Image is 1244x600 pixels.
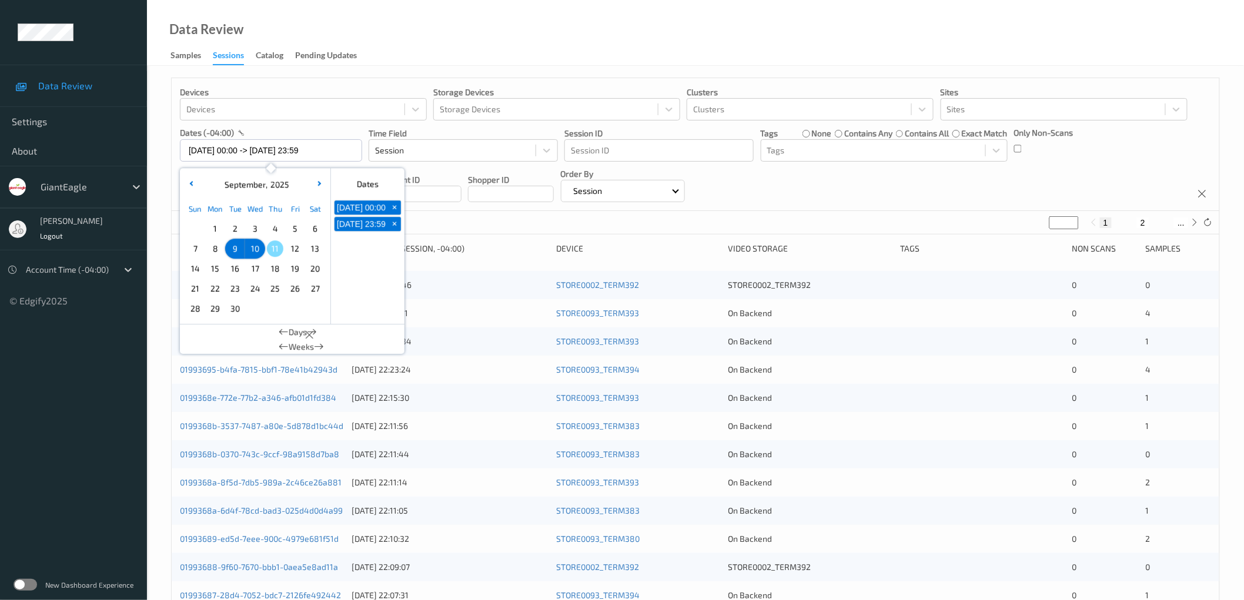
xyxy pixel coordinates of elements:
[285,299,305,319] div: Choose Friday October 03 of 2025
[180,534,339,544] a: 01993689-ed5d-7eee-900c-4979e681f51d
[305,279,325,299] div: Choose Saturday September 27 of 2025
[265,199,285,219] div: Thu
[352,364,548,376] div: [DATE] 22:23:24
[1174,217,1188,228] button: ...
[245,199,265,219] div: Wed
[388,200,401,214] button: +
[728,392,892,404] div: On Backend
[225,199,245,219] div: Tue
[728,505,892,517] div: On Backend
[205,219,225,239] div: Choose Monday September 01 of 2025
[1072,421,1076,431] span: 0
[185,279,205,299] div: Choose Sunday September 21 of 2025
[1146,505,1149,515] span: 1
[556,336,639,346] a: STORE0093_TERM393
[556,477,639,487] a: STORE0093_TERM393
[468,174,554,186] p: Shopper ID
[556,534,640,544] a: STORE0093_TERM380
[728,364,892,376] div: On Backend
[305,219,325,239] div: Choose Saturday September 06 of 2025
[227,300,243,317] span: 30
[962,128,1008,139] label: exact match
[187,240,203,257] span: 7
[1146,364,1151,374] span: 4
[556,280,639,290] a: STORE0002_TERM392
[267,179,289,189] span: 2025
[352,448,548,460] div: [DATE] 22:11:44
[728,243,892,254] div: Video Storage
[287,260,303,277] span: 19
[267,260,283,277] span: 18
[335,217,388,231] button: [DATE] 23:59
[265,259,285,279] div: Choose Thursday September 18 of 2025
[1072,393,1076,403] span: 0
[227,260,243,277] span: 16
[265,279,285,299] div: Choose Thursday September 25 of 2025
[180,364,337,374] a: 01993695-b4fa-7815-bbf1-78e41b42943d
[389,218,401,230] span: +
[289,341,314,353] span: Weeks
[1146,590,1149,600] span: 1
[185,199,205,219] div: Sun
[221,179,289,190] div: ,
[728,420,892,432] div: On Backend
[245,259,265,279] div: Choose Wednesday September 17 of 2025
[556,505,640,515] a: STORE0093_TERM383
[185,219,205,239] div: Choose Sunday August 31 of 2025
[1072,505,1076,515] span: 0
[1072,308,1076,318] span: 0
[352,477,548,488] div: [DATE] 22:11:14
[285,199,305,219] div: Fri
[205,199,225,219] div: Mon
[905,128,949,139] label: contains all
[1146,562,1151,572] span: 0
[245,219,265,239] div: Choose Wednesday September 03 of 2025
[389,202,401,214] span: +
[180,86,427,98] p: Devices
[265,219,285,239] div: Choose Thursday September 04 of 2025
[564,128,754,139] p: Session ID
[352,561,548,573] div: [DATE] 22:09:07
[187,280,203,297] span: 21
[180,421,343,431] a: 0199368b-3537-7487-a80e-5d878d1bc44d
[1072,477,1076,487] span: 0
[556,308,639,318] a: STORE0093_TERM393
[267,280,283,297] span: 25
[247,280,263,297] span: 24
[1072,534,1076,544] span: 0
[687,86,934,98] p: Clusters
[207,280,223,297] span: 22
[245,299,265,319] div: Choose Wednesday October 01 of 2025
[213,48,256,65] a: Sessions
[185,239,205,259] div: Choose Sunday September 07 of 2025
[247,240,263,257] span: 10
[287,220,303,237] span: 5
[221,179,265,189] span: September
[1072,243,1137,254] div: Non Scans
[307,280,323,297] span: 27
[170,49,201,64] div: Samples
[352,336,548,347] div: [DATE] 22:24:34
[556,590,640,600] a: STORE0093_TERM394
[285,279,305,299] div: Choose Friday September 26 of 2025
[256,49,283,64] div: Catalog
[1100,217,1112,228] button: 1
[1146,421,1149,431] span: 1
[376,174,462,186] p: Assistant ID
[1072,590,1076,600] span: 0
[556,243,720,254] div: Device
[180,393,336,403] a: 0199368e-772e-77b2-a346-afb01d1fd384
[185,299,205,319] div: Choose Sunday September 28 of 2025
[265,299,285,319] div: Choose Thursday October 02 of 2025
[1146,393,1149,403] span: 1
[207,220,223,237] span: 1
[352,307,548,319] div: [DATE] 23:12:31
[227,220,243,237] span: 2
[265,239,285,259] div: Choose Thursday September 11 of 2025
[1146,534,1151,544] span: 2
[180,477,342,487] a: 0199368a-8f5d-7db5-989a-2c46ce26a881
[207,300,223,317] span: 29
[287,240,303,257] span: 12
[256,48,295,64] a: Catalog
[556,364,640,374] a: STORE0093_TERM394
